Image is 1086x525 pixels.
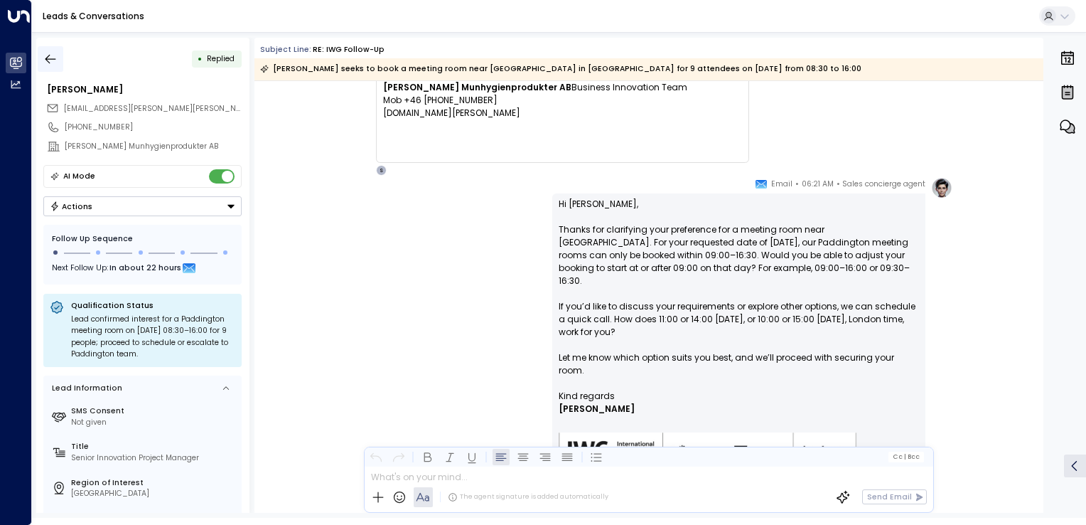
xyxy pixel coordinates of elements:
[260,44,311,55] span: Subject Line:
[71,488,237,499] div: [GEOGRAPHIC_DATA]
[109,261,181,277] span: In about 22 hours
[71,477,237,489] label: Region of Interest
[43,196,242,216] div: Button group with a nested menu
[43,10,144,22] a: Leads & Conversations
[64,103,242,115] span: carina.ostman@tepe.com
[893,453,920,460] span: Cc Bcc
[559,433,857,469] img: AIorK4zU2Kz5WUNqa9ifSKC9jFH1hjwenjvh85X70KBOPduETvkeZu4OqG8oPuqbwvp3xfXcMQJCRtwYb-SG
[559,403,635,415] span: [PERSON_NAME]
[559,390,615,403] span: Kind regards
[802,177,834,191] span: 06:21 AM
[903,453,905,460] span: |
[837,177,840,191] span: •
[571,81,687,94] span: Business Innovation Team
[367,448,385,465] button: Undo
[376,165,387,176] div: S
[888,452,924,462] button: Cc|Bcc
[559,198,919,390] p: Hi [PERSON_NAME], Thanks for clarifying your preference for a meeting room near [GEOGRAPHIC_DATA]...
[65,122,242,133] div: [PHONE_NUMBER]
[383,81,571,94] span: [PERSON_NAME] Munhygienprodukter AB
[47,83,242,96] div: [PERSON_NAME]
[52,261,233,277] div: Next Follow Up:
[448,492,608,502] div: The agent signature is added automatically
[63,169,95,184] div: AI Mode
[771,177,792,191] span: Email
[389,448,407,465] button: Redo
[842,177,925,191] span: Sales concierge agent
[64,103,316,114] span: [EMAIL_ADDRESS][PERSON_NAME][PERSON_NAME][DOMAIN_NAME]
[65,141,242,152] div: [PERSON_NAME] Munhygienprodukter AB
[383,107,520,120] a: [DOMAIN_NAME][PERSON_NAME]
[71,441,237,452] label: Title
[50,201,93,211] div: Actions
[52,233,233,245] div: Follow Up Sequence
[559,390,919,486] div: Signature
[43,196,242,216] button: Actions
[795,177,799,191] span: •
[198,49,203,68] div: •
[931,177,952,198] img: profile-logo.png
[313,44,385,55] div: RE: IWG Follow-up
[207,53,235,64] span: Replied
[71,452,237,464] div: Senior Innovation Project Manager
[48,383,122,394] div: Lead Information
[383,94,498,107] span: Mob +46 [PHONE_NUMBER]
[71,417,237,428] div: Not given
[71,405,237,417] label: SMS Consent
[71,300,235,311] p: Qualification Status
[260,62,861,76] div: [PERSON_NAME] seeks to book a meeting room near [GEOGRAPHIC_DATA] in [GEOGRAPHIC_DATA] for 9 atte...
[71,314,235,361] div: Lead confirmed interest for a Paddington meeting room on [DATE] 08:30–16:00 for 9 people; proceed...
